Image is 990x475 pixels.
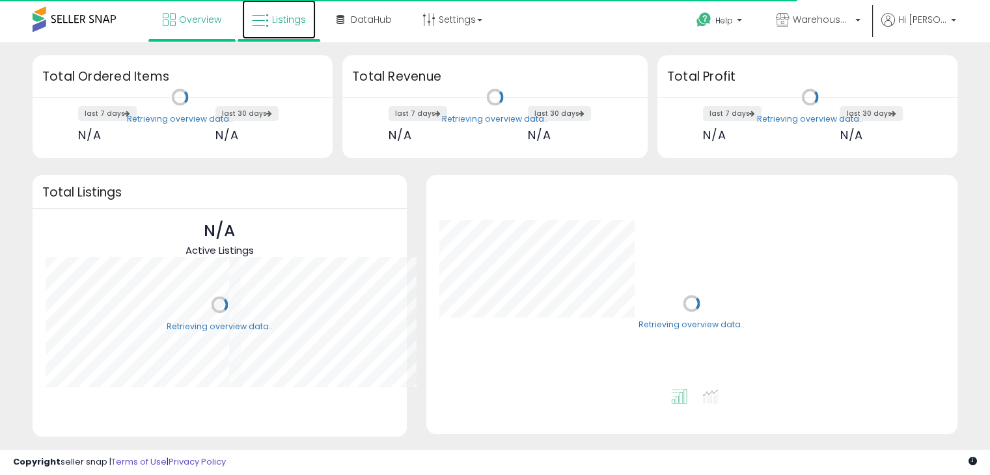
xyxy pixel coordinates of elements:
[351,13,392,26] span: DataHub
[757,113,863,125] div: Retrieving overview data..
[13,456,226,468] div: seller snap | |
[686,2,755,42] a: Help
[111,455,167,468] a: Terms of Use
[13,455,61,468] strong: Copyright
[639,319,745,331] div: Retrieving overview data..
[272,13,306,26] span: Listings
[898,13,947,26] span: Hi [PERSON_NAME]
[793,13,851,26] span: Warehouse Limited
[169,455,226,468] a: Privacy Policy
[127,113,233,125] div: Retrieving overview data..
[179,13,221,26] span: Overview
[881,13,956,42] a: Hi [PERSON_NAME]
[442,113,548,125] div: Retrieving overview data..
[696,12,712,28] i: Get Help
[167,321,273,332] div: Retrieving overview data..
[715,15,733,26] span: Help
